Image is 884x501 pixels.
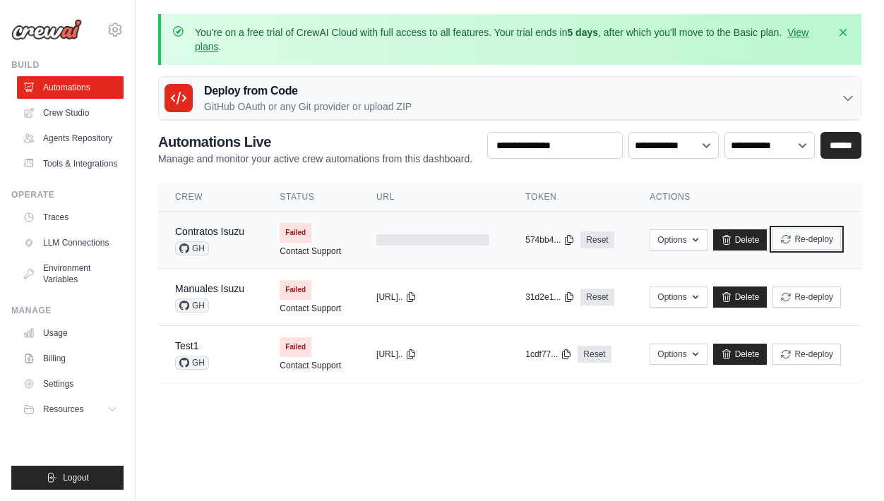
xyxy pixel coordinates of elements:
[11,305,124,316] div: Manage
[567,27,598,38] strong: 5 days
[11,466,124,490] button: Logout
[280,303,341,314] a: Contact Support
[175,340,198,351] a: Test1
[772,286,841,308] button: Re-deploy
[813,433,884,501] iframe: Chat Widget
[713,286,767,308] a: Delete
[508,183,633,212] th: Token
[175,283,244,294] a: Manuales Isuzu
[43,404,83,415] span: Resources
[280,246,341,257] a: Contact Support
[175,241,209,255] span: GH
[175,226,244,237] a: Contratos Isuzu
[650,229,707,250] button: Options
[280,223,311,243] span: Failed
[11,19,82,40] img: Logo
[158,152,472,166] p: Manage and monitor your active crew automations from this dashboard.
[158,132,472,152] h2: Automations Live
[525,349,572,360] button: 1cdf77...
[359,183,508,212] th: URL
[17,257,124,291] a: Environment Variables
[17,398,124,421] button: Resources
[17,231,124,254] a: LLM Connections
[263,183,359,212] th: Status
[280,360,341,371] a: Contact Support
[578,346,611,363] a: Reset
[713,344,767,365] a: Delete
[195,25,828,54] p: You're on a free trial of CrewAI Cloud with full access to all features. Your trial ends in , aft...
[772,344,841,365] button: Re-deploy
[175,356,209,370] span: GH
[17,76,124,99] a: Automations
[280,280,311,300] span: Failed
[17,102,124,124] a: Crew Studio
[580,289,614,306] a: Reset
[633,183,861,212] th: Actions
[175,298,209,313] span: GH
[11,59,124,71] div: Build
[17,206,124,229] a: Traces
[63,472,89,483] span: Logout
[525,291,575,303] button: 31d2e1...
[650,344,707,365] button: Options
[713,229,767,250] a: Delete
[204,99,412,114] p: GitHub OAuth or any Git provider or upload ZIP
[17,152,124,175] a: Tools & Integrations
[158,183,263,212] th: Crew
[813,433,884,501] div: Widget de chat
[580,231,614,248] a: Reset
[17,347,124,370] a: Billing
[17,373,124,395] a: Settings
[204,83,412,99] h3: Deploy from Code
[772,229,841,250] button: Re-deploy
[525,234,575,246] button: 574bb4...
[17,127,124,150] a: Agents Repository
[650,286,707,308] button: Options
[17,322,124,344] a: Usage
[280,337,311,357] span: Failed
[11,189,124,200] div: Operate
